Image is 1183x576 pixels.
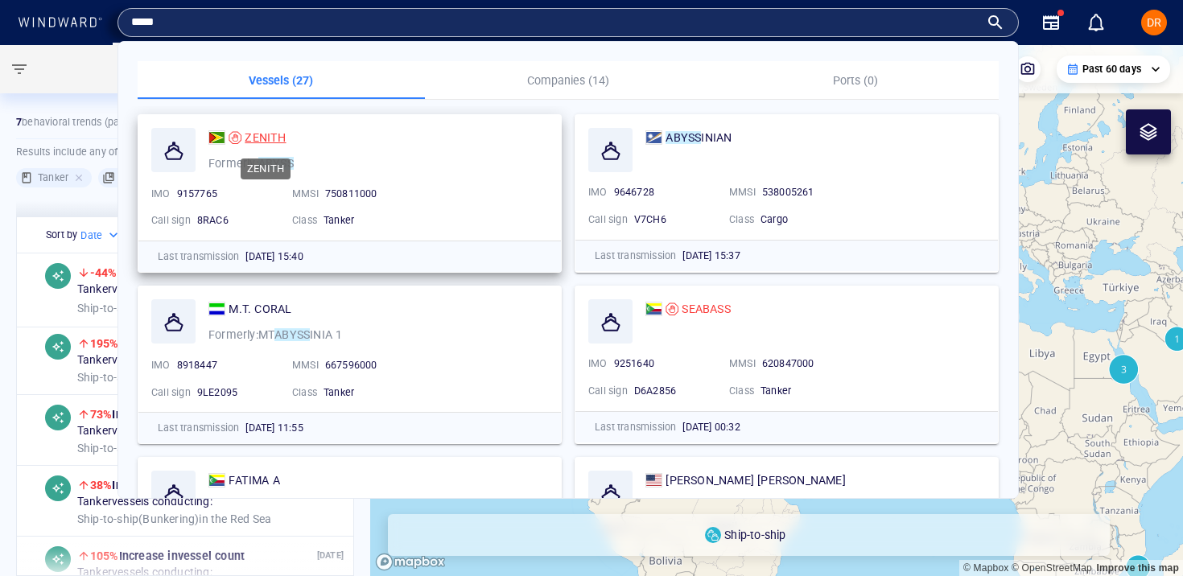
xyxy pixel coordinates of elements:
span: 8RAC6 [197,214,229,226]
span: Increase in vessel count [90,408,238,421]
span: in [GEOGRAPHIC_DATA] EEZ [77,302,311,316]
span: M.T. CORAL [229,302,291,315]
button: DR [1138,6,1170,39]
span: V7CH6 [634,213,666,225]
p: Ports (0) [721,71,989,90]
span: ALYSSA ANN [666,471,845,490]
a: ABYSSINIAN [645,128,732,147]
span: [PERSON_NAME] [PERSON_NAME] [666,474,845,487]
a: M.T. CORAL [208,299,291,319]
p: Vessels (27) [147,71,415,90]
p: Call sign [151,213,191,228]
span: -44% [90,266,117,279]
p: Last transmission [595,420,676,434]
p: MMSI [292,187,319,201]
p: Class [292,385,317,400]
mark: ABYSS [274,328,310,341]
mark: ABYSS [258,157,294,170]
p: MMSI [729,185,756,200]
a: OpenStreetMap [1012,562,1092,574]
span: Tanker vessels conducting: [77,354,212,368]
p: Class [729,212,754,227]
span: MT ABYSSINIA 1 [258,328,343,341]
p: Past 60 days [1082,62,1141,76]
div: Tanker [760,384,857,398]
p: Formerly: [208,325,342,344]
span: 9157765 [177,187,217,200]
div: Tanker [324,213,420,228]
span: SEABASS [682,299,730,319]
span: 38% [90,479,113,492]
span: Increase in vessel count [90,479,238,492]
p: Last transmission [595,249,676,263]
span: [DATE] 00:32 [682,421,740,433]
a: SEABASS [645,299,731,319]
mark: ABYSS [666,131,701,144]
strong: 7 [16,116,22,128]
span: INIAN [701,131,732,144]
div: Sanctioned [666,302,678,315]
span: DR [1147,16,1161,29]
p: Formerly: [208,154,294,173]
a: ZENITH [208,128,286,147]
span: in the Red Sea [77,512,271,527]
p: IMO [151,358,171,372]
span: Ship-to-ship ( Bunkering ) [77,371,200,384]
h6: Date [80,228,102,244]
a: Mapbox [963,562,1008,574]
span: 195% [90,337,119,350]
div: Tanker [16,168,92,187]
span: 8918447 [177,359,217,371]
p: Ship-to-ship [724,525,785,545]
span: SEABASS [682,302,730,315]
span: MT [258,328,274,341]
p: MMSI [292,358,319,372]
div: Bunkering tankers [98,168,226,187]
p: Companies (14) [435,71,703,90]
p: Last transmission [158,421,239,435]
div: Sanctioned [229,131,241,144]
p: Class [729,384,754,398]
div: Notification center [1086,13,1106,32]
span: INIA 1 [310,328,342,341]
span: M.T. CORAL [229,299,291,319]
div: Tanker [324,385,420,400]
span: 9LE2095 [197,386,237,398]
p: IMO [588,356,608,371]
span: in [GEOGRAPHIC_DATA] EEZ [77,371,342,385]
span: 73% [90,408,113,421]
a: Mapbox logo [375,553,446,571]
p: Call sign [151,385,191,400]
span: ABYSSINIAN [666,128,732,147]
p: behavioral trends (Past 60 days) [16,115,170,130]
span: in [GEOGRAPHIC_DATA] and [GEOGRAPHIC_DATA] EEZ [77,442,344,456]
iframe: Chat [1115,504,1171,564]
span: FATIMA A [229,471,280,490]
h6: Results include any of the following: [16,139,354,165]
p: Call sign [588,384,628,398]
span: 9251640 [614,357,654,369]
p: Class [292,213,317,228]
p: MMSI [729,356,756,371]
div: Past 60 days [1066,62,1160,76]
span: Tanker vessels conducting: [77,425,212,439]
span: 620847000 [762,357,814,369]
span: [DATE] 15:40 [245,250,303,262]
span: Decrease in vessel count [90,266,247,279]
h6: Tanker [38,170,68,186]
span: 9646728 [614,186,654,198]
a: FATIMA A [208,471,280,490]
span: Increase in vessel count [90,337,245,350]
div: Cargo [760,212,857,227]
p: Last transmission [158,249,239,264]
span: 538005261 [762,186,814,198]
span: 750811000 [325,187,377,200]
h6: Sort by [46,227,77,243]
a: Map feedback [1096,562,1179,574]
div: Date [80,228,122,244]
span: [DATE] 11:55 [245,422,303,434]
span: Ship-to-ship ( Bunkering ) [77,302,200,315]
span: [DATE] 15:37 [682,249,740,261]
span: FATIMA A [229,474,280,487]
